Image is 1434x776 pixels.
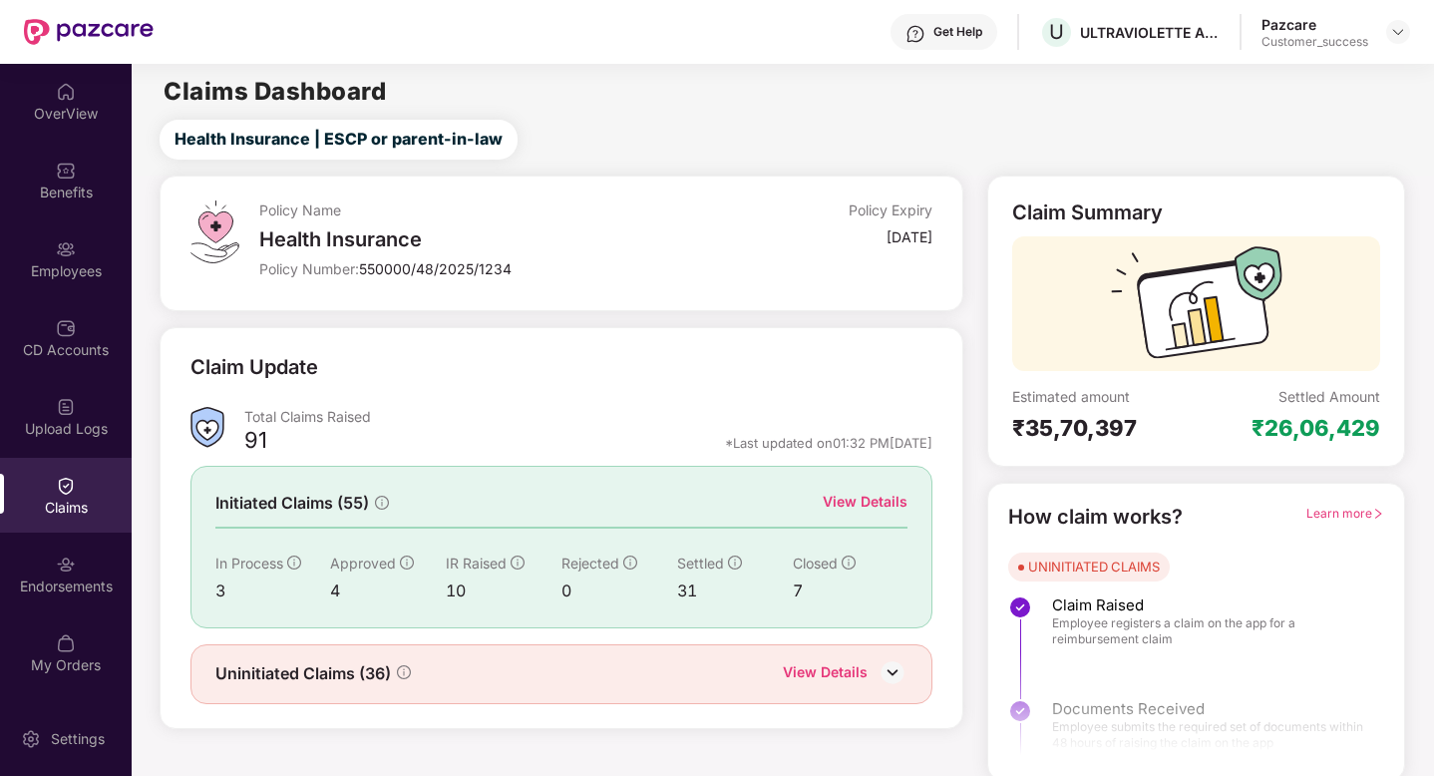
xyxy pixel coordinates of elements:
img: New Pazcare Logo [24,19,154,45]
img: svg+xml;base64,PHN2ZyBpZD0iQ0RfQWNjb3VudHMiIGRhdGEtbmFtZT0iQ0QgQWNjb3VudHMiIHhtbG5zPSJodHRwOi8vd3... [56,318,76,338]
span: Settled [677,555,724,572]
div: Total Claims Raised [244,407,933,426]
span: info-circle [400,556,414,570]
img: svg+xml;base64,PHN2ZyBpZD0iRW1wbG95ZWVzIiB4bWxucz0iaHR0cDovL3d3dy53My5vcmcvMjAwMC9zdmciIHdpZHRoPS... [56,239,76,259]
div: Estimated amount [1012,387,1197,406]
img: svg+xml;base64,PHN2ZyBpZD0iRW5kb3JzZW1lbnRzIiB4bWxucz0iaHR0cDovL3d3dy53My5vcmcvMjAwMC9zdmciIHdpZH... [56,555,76,575]
span: Closed [793,555,838,572]
img: svg+xml;base64,PHN2ZyBpZD0iU2V0dGluZy0yMHgyMCIgeG1sbnM9Imh0dHA6Ly93d3cudzMub3JnLzIwMDAvc3ZnIiB3aW... [21,729,41,749]
span: 550000/48/2025/1234 [359,260,512,277]
span: info-circle [397,665,411,679]
div: Customer_success [1261,34,1368,50]
div: 4 [330,579,446,603]
div: 3 [215,579,331,603]
span: info-circle [287,556,301,570]
span: right [1372,508,1384,520]
div: View Details [823,491,907,513]
span: Approved [330,555,396,572]
span: Learn more [1306,506,1384,521]
img: svg+xml;base64,PHN2ZyBpZD0iU3RlcC1Eb25lLTMyeDMyIiB4bWxucz0iaHR0cDovL3d3dy53My5vcmcvMjAwMC9zdmciIH... [1008,595,1032,619]
img: svg+xml;base64,PHN2ZyBpZD0iTXlfT3JkZXJzIiBkYXRhLW5hbWU9Ik15IE9yZGVycyIgeG1sbnM9Imh0dHA6Ly93d3cudz... [56,633,76,653]
span: info-circle [375,496,389,510]
img: svg+xml;base64,PHN2ZyBpZD0iVXBsb2FkX0xvZ3MiIGRhdGEtbmFtZT0iVXBsb2FkIExvZ3MiIHhtbG5zPSJodHRwOi8vd3... [56,397,76,417]
img: svg+xml;base64,PHN2ZyB4bWxucz0iaHR0cDovL3d3dy53My5vcmcvMjAwMC9zdmciIHdpZHRoPSI0OS4zMiIgaGVpZ2h0PS... [190,200,239,263]
div: 10 [446,579,561,603]
div: 7 [793,579,908,603]
div: *Last updated on 01:32 PM[DATE] [725,434,932,452]
div: How claim works? [1008,502,1183,533]
div: [DATE] [887,227,932,246]
span: Claim Raised [1052,595,1364,615]
div: Policy Name [259,200,708,219]
div: Pazcare [1261,15,1368,34]
span: U [1049,20,1064,44]
div: Policy Expiry [849,200,932,219]
img: ClaimsSummaryIcon [190,407,224,448]
div: Settings [45,729,111,749]
div: Get Help [933,24,982,40]
img: DownIcon [878,657,907,687]
div: UNINITIATED CLAIMS [1028,557,1160,577]
div: Health Insurance [259,227,708,251]
span: info-circle [511,556,525,570]
div: 0 [561,579,677,603]
span: info-circle [842,556,856,570]
img: svg+xml;base64,PHN2ZyBpZD0iSG9tZSIgeG1sbnM9Imh0dHA6Ly93d3cudzMub3JnLzIwMDAvc3ZnIiB3aWR0aD0iMjAiIG... [56,82,76,102]
div: Claim Update [190,352,318,383]
div: View Details [783,661,868,687]
span: Initiated Claims (55) [215,491,369,516]
button: Health Insurance | ESCP or parent-in-law [160,120,518,160]
img: svg+xml;base64,PHN2ZyBpZD0iQ2xhaW0iIHhtbG5zPSJodHRwOi8vd3d3LnczLm9yZy8yMDAwL3N2ZyIgd2lkdGg9IjIwIi... [56,476,76,496]
div: ₹35,70,397 [1012,414,1197,442]
div: 31 [677,579,793,603]
div: ₹26,06,429 [1252,414,1380,442]
span: Uninitiated Claims (36) [215,661,391,686]
span: Health Insurance | ESCP or parent-in-law [175,127,503,152]
img: svg+xml;base64,PHN2ZyB3aWR0aD0iMTcyIiBoZWlnaHQ9IjExMyIgdmlld0JveD0iMCAwIDE3MiAxMTMiIGZpbGw9Im5vbm... [1111,246,1282,371]
span: info-circle [623,556,637,570]
span: Rejected [561,555,619,572]
div: 91 [244,426,267,460]
span: IR Raised [446,555,507,572]
span: Employee registers a claim on the app for a reimbursement claim [1052,615,1364,647]
div: Policy Number: [259,259,708,278]
img: svg+xml;base64,PHN2ZyBpZD0iRHJvcGRvd24tMzJ4MzIiIHhtbG5zPSJodHRwOi8vd3d3LnczLm9yZy8yMDAwL3N2ZyIgd2... [1390,24,1406,40]
span: In Process [215,555,283,572]
div: Settled Amount [1278,387,1380,406]
div: Claim Summary [1012,200,1163,224]
img: svg+xml;base64,PHN2ZyBpZD0iSGVscC0zMngzMiIgeG1sbnM9Imh0dHA6Ly93d3cudzMub3JnLzIwMDAvc3ZnIiB3aWR0aD... [905,24,925,44]
div: ULTRAVIOLETTE AUTOMOTIVE PRIVATE LIMITED [1080,23,1220,42]
span: info-circle [728,556,742,570]
img: svg+xml;base64,PHN2ZyBpZD0iQmVuZWZpdHMiIHhtbG5zPSJodHRwOi8vd3d3LnczLm9yZy8yMDAwL3N2ZyIgd2lkdGg9Ij... [56,161,76,181]
h2: Claims Dashboard [164,80,386,104]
